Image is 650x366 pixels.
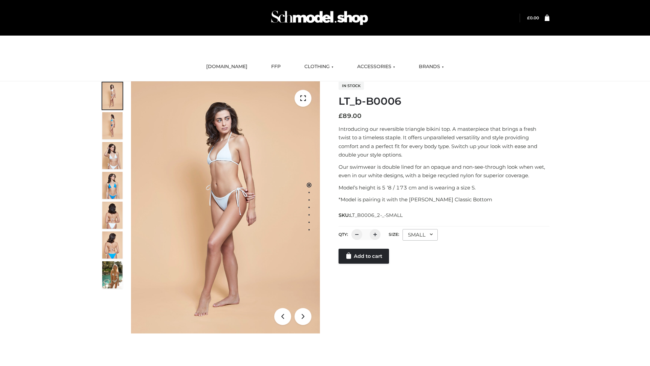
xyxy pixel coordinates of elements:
a: Add to cart [339,249,389,264]
a: CLOTHING [299,59,339,74]
span: In stock [339,82,364,90]
label: Size: [389,232,399,237]
h1: LT_b-B0006 [339,95,549,107]
img: ArielClassicBikiniTop_CloudNine_AzureSky_OW114ECO_1 [131,81,320,333]
a: FFP [266,59,286,74]
img: ArielClassicBikiniTop_CloudNine_AzureSky_OW114ECO_7-scaled.jpg [102,202,123,229]
img: Schmodel Admin 964 [269,4,370,31]
p: Model’s height is 5 ‘8 / 173 cm and is wearing a size S. [339,183,549,192]
img: Arieltop_CloudNine_AzureSky2.jpg [102,261,123,288]
img: ArielClassicBikiniTop_CloudNine_AzureSky_OW114ECO_8-scaled.jpg [102,231,123,259]
a: BRANDS [414,59,449,74]
img: ArielClassicBikiniTop_CloudNine_AzureSky_OW114ECO_2-scaled.jpg [102,112,123,139]
div: SMALL [403,229,438,241]
a: [DOMAIN_NAME] [201,59,253,74]
label: QTY: [339,232,348,237]
p: Introducing our reversible triangle bikini top. A masterpiece that brings a fresh twist to a time... [339,125,549,159]
img: ArielClassicBikiniTop_CloudNine_AzureSky_OW114ECO_3-scaled.jpg [102,142,123,169]
p: Our swimwear is double lined for an opaque and non-see-through look when wet, even in our white d... [339,163,549,180]
span: £ [339,112,343,120]
bdi: 89.00 [339,112,362,120]
bdi: 0.00 [527,15,539,20]
span: £ [527,15,530,20]
img: ArielClassicBikiniTop_CloudNine_AzureSky_OW114ECO_1-scaled.jpg [102,82,123,109]
span: SKU: [339,211,403,219]
p: *Model is pairing it with the [PERSON_NAME] Classic Bottom [339,195,549,204]
span: LT_B0006_2-_-SMALL [350,212,403,218]
a: £0.00 [527,15,539,20]
a: ACCESSORIES [352,59,400,74]
img: ArielClassicBikiniTop_CloudNine_AzureSky_OW114ECO_4-scaled.jpg [102,172,123,199]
